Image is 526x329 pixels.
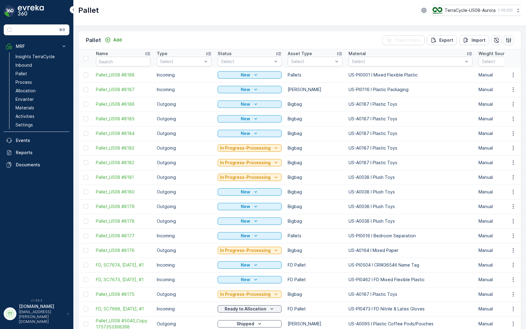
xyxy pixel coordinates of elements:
[78,5,99,15] p: Pallet
[345,111,475,126] td: US-A0187 I Plastic Toys
[241,203,250,210] p: New
[241,101,250,107] p: New
[4,5,16,17] img: logo
[96,291,151,297] span: Pallet_US08 #8175
[83,102,88,107] div: Toggle Row Selected
[16,79,32,85] p: Process
[16,105,34,111] p: Materials
[96,51,108,57] p: Name
[285,68,345,82] td: Pallets
[83,277,88,282] div: Toggle Row Selected
[19,310,64,324] p: [EMAIL_ADDRESS][PERSON_NAME][DOMAIN_NAME]
[13,121,69,129] a: Settings
[285,199,345,214] td: Bigbag
[4,299,69,302] span: v 1.49.3
[96,174,151,180] a: Pallet_US08 #8181
[4,303,69,324] button: TT[DOMAIN_NAME][EMAIL_ADDRESS][PERSON_NAME][DOMAIN_NAME]
[218,247,282,254] button: In Progress-Processing
[220,291,271,297] p: In Progress-Processing
[345,97,475,111] td: US-A0187 I Plastic Toys
[96,233,151,239] a: Pallet_US08 #8177
[285,141,345,155] td: Bigbag
[345,214,475,228] td: US-A0038 I Plush Toys
[4,147,69,159] a: Reports
[16,113,34,119] p: Activities
[285,82,345,97] td: [PERSON_NAME]
[18,5,44,17] img: logo_dark-DEwI_e13.png
[285,258,345,272] td: FD Pallet
[285,302,345,316] td: FD Pallet
[241,277,250,283] p: New
[96,145,151,151] a: Pallet_US08 #8183
[154,97,215,111] td: Outgoing
[285,126,345,141] td: Bigbag
[241,218,250,224] p: New
[16,150,67,156] p: Reports
[345,302,475,316] td: US-PI0473 I FD Nitrile & Latex Gloves
[154,199,215,214] td: Outgoing
[96,262,151,268] span: FD, SC7674, [DATE], #1
[285,170,345,185] td: Bigbag
[241,116,250,122] p: New
[13,69,69,78] a: Pallet
[154,126,215,141] td: Outgoing
[96,160,151,166] a: Pallet_US08 #8182
[482,58,524,65] p: Select
[157,51,167,57] p: Type
[285,287,345,302] td: Bigbag
[4,159,69,171] a: Documents
[83,248,88,253] div: Toggle Row Selected
[83,189,88,194] div: Toggle Row Selected
[16,62,32,68] p: Inbound
[16,71,27,77] p: Pallet
[154,287,215,302] td: Outgoing
[433,5,521,16] button: TerraCycle-US08-Aurora(-05:00)
[218,159,282,166] button: In Progress-Processing
[154,243,215,258] td: Outgoing
[218,86,282,93] button: New
[218,115,282,122] button: New
[19,303,64,310] p: [DOMAIN_NAME]
[218,203,282,210] button: New
[154,228,215,243] td: Incoming
[16,96,34,102] p: Envanter
[439,37,453,43] p: Export
[472,37,486,43] p: Import
[16,122,33,128] p: Settings
[220,160,271,166] p: In Progress-Processing
[83,73,88,77] div: Toggle Row Selected
[83,321,88,326] div: Toggle Row Selected
[345,258,475,272] td: US-PI0504 I CRW36546 Name Tag
[220,145,271,151] p: In Progress-Processing
[4,134,69,147] a: Events
[349,51,366,57] p: Material
[96,57,151,66] input: Search
[241,189,250,195] p: New
[221,58,272,65] p: Select
[96,116,151,122] a: Pallet_US08 #8185
[13,52,69,61] a: Insights TerraCycle
[96,277,151,283] span: FD, SC7673, [DATE], #1
[83,175,88,180] div: Toggle Row Selected
[288,51,312,57] p: Asset Type
[13,112,69,121] a: Activities
[83,146,88,150] div: Toggle Row Selected
[345,170,475,185] td: US-A0038 I Plush Toys
[345,82,475,97] td: US-PI0116 I Plastic Packaging
[96,203,151,210] span: Pallet_US08 #8179
[13,104,69,112] a: Materials
[218,232,282,239] button: New
[285,214,345,228] td: Bigbag
[13,95,69,104] a: Envanter
[218,174,282,181] button: In Progress-Processing
[16,54,55,60] p: Insights TerraCycle
[220,174,271,180] p: In Progress-Processing
[83,292,88,297] div: Toggle Row Selected
[345,155,475,170] td: US-A0187 I Plastic Toys
[479,51,510,57] p: Weight Source
[96,130,151,136] a: Pallet_US08 #8184
[16,43,57,49] p: MRF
